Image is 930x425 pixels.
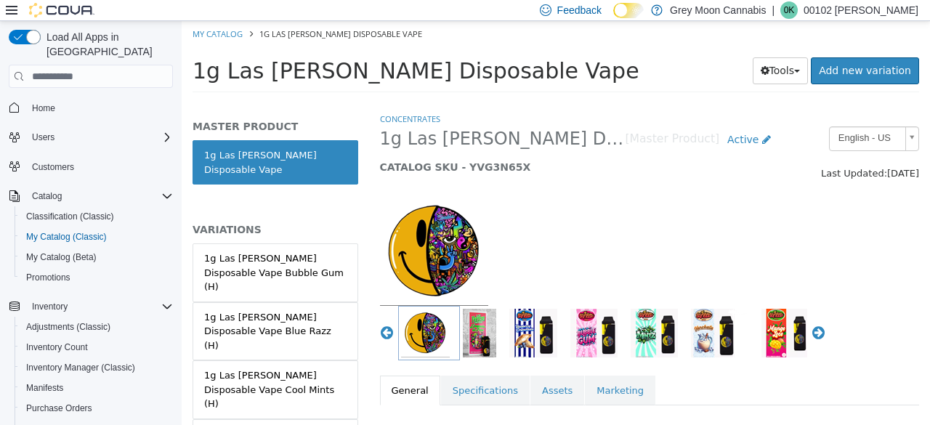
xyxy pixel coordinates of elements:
span: Inventory Count [26,341,88,353]
span: Purchase Orders [20,400,173,417]
button: Promotions [15,267,179,288]
button: Inventory Count [15,337,179,357]
span: Promotions [26,272,70,283]
button: Next [629,304,644,319]
input: Dark Mode [613,3,644,18]
button: Inventory [26,298,73,315]
a: Classification (Classic) [20,208,120,225]
span: Active [546,113,577,124]
div: 1g Las [PERSON_NAME] Disposable Vape Bubble Gum (H) [23,230,165,273]
span: Inventory [32,301,68,312]
button: Users [26,129,60,146]
a: Add new variation [629,36,737,63]
button: My Catalog (Beta) [15,247,179,267]
a: Purchase Orders [20,400,98,417]
span: Inventory Count [20,339,173,356]
a: Home [26,100,61,117]
span: Customers [26,158,173,176]
span: Promotions [20,269,173,286]
a: Manifests [20,379,69,397]
span: Inventory Manager (Classic) [20,359,173,376]
a: Customers [26,158,80,176]
button: Catalog [3,186,179,206]
button: Customers [3,156,179,177]
button: My Catalog (Classic) [15,227,179,247]
span: Adjustments (Classic) [26,321,110,333]
span: Inventory Manager (Classic) [26,362,135,373]
button: Inventory [3,296,179,317]
span: Manifests [20,379,173,397]
span: Catalog [26,187,173,205]
a: Marketing [403,355,474,385]
h5: MASTER PRODUCT [11,99,177,112]
span: Inventory [26,298,173,315]
button: Classification (Classic) [15,206,179,227]
span: My Catalog (Beta) [20,248,173,266]
img: Cova [29,3,94,17]
span: 0K [784,1,795,19]
span: Catalog [32,190,62,202]
span: Home [26,98,173,116]
a: English - US [647,105,737,130]
a: Inventory Manager (Classic) [20,359,141,376]
button: Tools [571,36,627,63]
span: Load All Apps in [GEOGRAPHIC_DATA] [41,30,173,59]
a: My Catalog [11,7,61,18]
img: 150 [198,176,307,285]
a: My Catalog (Beta) [20,248,102,266]
span: 1g Las [PERSON_NAME] Disposable Vape [198,107,444,129]
span: Users [26,129,173,146]
span: 1g Las [PERSON_NAME] Disposable Vape [11,37,458,62]
button: Adjustments (Classic) [15,317,179,337]
span: Dark Mode [613,18,614,19]
a: 1g Las [PERSON_NAME] Disposable Vape [11,119,177,163]
div: 00102 Kristian Serna [780,1,798,19]
a: Adjustments (Classic) [20,318,116,336]
a: General [198,355,259,385]
span: My Catalog (Classic) [20,228,173,246]
span: Classification (Classic) [20,208,173,225]
div: 1g Las [PERSON_NAME] Disposable Vape Blue Razz (H) [23,289,165,332]
button: Home [3,97,179,118]
p: 00102 [PERSON_NAME] [804,1,918,19]
span: Purchase Orders [26,402,92,414]
button: Manifests [15,378,179,398]
span: Customers [32,161,74,173]
h5: VARIATIONS [11,202,177,215]
p: | [772,1,775,19]
span: Users [32,131,54,143]
span: My Catalog (Beta) [26,251,97,263]
a: Inventory Count [20,339,94,356]
span: 1g Las [PERSON_NAME] Disposable Vape [78,7,240,18]
div: 1g Las [PERSON_NAME] Disposable Vape Cool Mints (H) [23,347,165,390]
span: My Catalog (Classic) [26,231,107,243]
span: [DATE] [705,147,737,158]
a: Promotions [20,269,76,286]
span: Home [32,102,55,114]
span: Last Updated: [639,147,705,158]
span: Classification (Classic) [26,211,114,222]
span: English - US [648,106,718,129]
small: [Master Product] [444,113,538,124]
button: Inventory Manager (Classic) [15,357,179,378]
button: Previous [198,304,213,319]
span: Feedback [557,3,602,17]
a: My Catalog (Classic) [20,228,113,246]
button: Users [3,127,179,147]
a: Concentrates [198,92,259,103]
span: Manifests [26,382,63,394]
a: Assets [349,355,403,385]
a: Specifications [259,355,348,385]
button: Catalog [26,187,68,205]
p: Grey Moon Cannabis [670,1,766,19]
button: Purchase Orders [15,398,179,418]
h5: CATALOG SKU - YVG3N65X [198,139,597,153]
span: Adjustments (Classic) [20,318,173,336]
